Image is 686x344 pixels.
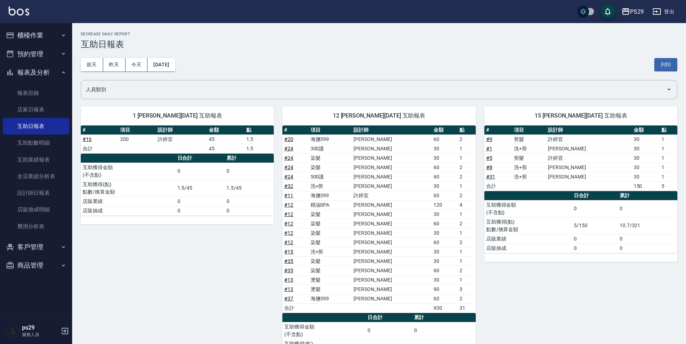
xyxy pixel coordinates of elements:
[309,191,352,200] td: 海鹽399
[225,197,274,206] td: 0
[176,154,225,163] th: 日合計
[309,181,352,191] td: 洗+剪
[546,144,632,153] td: [PERSON_NAME]
[572,191,618,200] th: 日合計
[432,228,458,238] td: 30
[546,125,632,135] th: 設計師
[572,234,618,243] td: 0
[352,275,432,285] td: [PERSON_NAME]
[3,238,69,256] button: 客戶管理
[284,202,293,208] a: #12
[660,153,677,163] td: 1
[366,322,412,339] td: 0
[484,125,512,135] th: #
[352,247,432,256] td: [PERSON_NAME]
[352,200,432,210] td: [PERSON_NAME]
[484,191,677,253] table: a dense table
[486,174,495,180] a: #31
[432,200,458,210] td: 120
[484,217,572,234] td: 互助獲得(點) 點數/換算金額
[309,266,352,275] td: 染髮
[284,286,293,292] a: #13
[309,247,352,256] td: 洗+剪
[352,172,432,181] td: [PERSON_NAME]
[484,181,512,191] td: 合計
[118,125,156,135] th: 項目
[486,164,492,170] a: #8
[572,243,618,253] td: 0
[458,125,475,135] th: 點
[618,234,677,243] td: 0
[458,172,475,181] td: 2
[3,118,69,134] a: 互助日報表
[458,285,475,294] td: 3
[432,256,458,266] td: 30
[654,58,677,71] button: 列印
[309,210,352,219] td: 染髮
[176,163,225,180] td: 0
[632,172,660,181] td: 30
[618,217,677,234] td: 10.7/321
[352,294,432,303] td: [PERSON_NAME]
[309,228,352,238] td: 染髮
[432,238,458,247] td: 60
[352,238,432,247] td: [PERSON_NAME]
[81,144,118,153] td: 合計
[618,243,677,253] td: 0
[309,125,352,135] th: 項目
[309,219,352,228] td: 染髮
[660,134,677,144] td: 1
[432,191,458,200] td: 60
[618,200,677,217] td: 0
[284,239,293,245] a: #12
[352,144,432,153] td: [PERSON_NAME]
[412,322,475,339] td: 0
[81,125,274,154] table: a dense table
[432,163,458,172] td: 60
[352,191,432,200] td: 許婷宜
[432,247,458,256] td: 30
[632,181,660,191] td: 150
[3,101,69,118] a: 店家日報表
[660,172,677,181] td: 1
[352,153,432,163] td: [PERSON_NAME]
[458,266,475,275] td: 2
[572,217,618,234] td: 5/150
[660,125,677,135] th: 點
[432,294,458,303] td: 60
[432,210,458,219] td: 30
[512,134,546,144] td: 剪髮
[245,125,274,135] th: 點
[486,146,492,151] a: #1
[309,200,352,210] td: 精油SPA
[546,153,632,163] td: 許婷宜
[458,191,475,200] td: 2
[352,210,432,219] td: [PERSON_NAME]
[9,6,29,16] img: Logo
[22,324,59,331] h5: ps29
[601,4,615,19] button: save
[632,163,660,172] td: 30
[546,134,632,144] td: 許婷宜
[572,200,618,217] td: 0
[284,296,293,301] a: #37
[225,180,274,197] td: 1.5/45
[632,144,660,153] td: 30
[458,134,475,144] td: 2
[352,163,432,172] td: [PERSON_NAME]
[484,125,677,191] table: a dense table
[245,144,274,153] td: 1.5
[282,322,366,339] td: 互助獲得金額 (不含點)
[650,5,677,18] button: 登出
[3,134,69,151] a: 互助點數明細
[284,211,293,217] a: #12
[432,285,458,294] td: 90
[3,63,69,82] button: 報表及分析
[81,154,274,216] table: a dense table
[458,153,475,163] td: 1
[366,313,412,322] th: 日合計
[309,294,352,303] td: 海鹽399
[432,144,458,153] td: 30
[432,275,458,285] td: 30
[3,168,69,185] a: 全店業績分析表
